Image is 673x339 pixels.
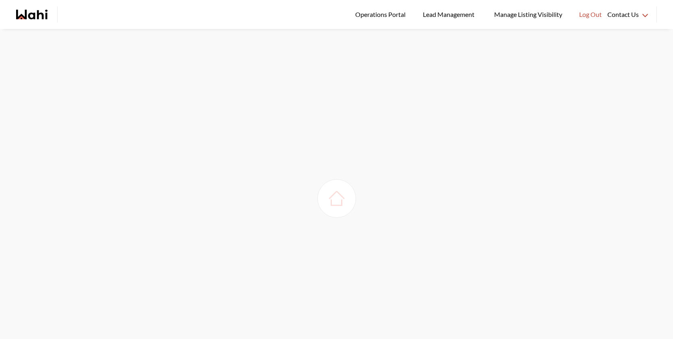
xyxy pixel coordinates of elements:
[579,9,602,20] span: Log Out
[355,9,408,20] span: Operations Portal
[16,10,48,19] a: Wahi homepage
[423,9,477,20] span: Lead Management
[325,187,348,210] img: loading house image
[492,9,565,20] span: Manage Listing Visibility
